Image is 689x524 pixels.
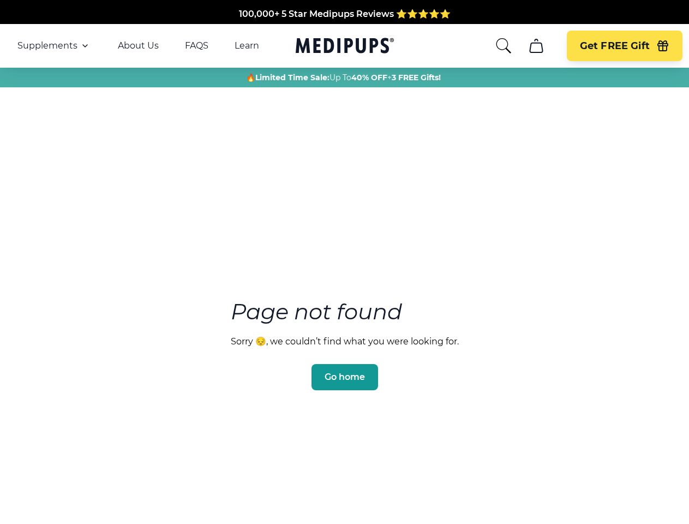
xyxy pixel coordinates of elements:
p: Sorry 😔, we couldn’t find what you were looking for. [231,336,459,347]
a: Medipups [296,35,394,58]
span: Made In The [GEOGRAPHIC_DATA] from domestic & globally sourced ingredients [163,10,526,20]
h3: Page not found [231,296,459,327]
span: 🔥 Up To + [246,72,441,83]
button: Get FREE Gift [567,31,682,61]
a: About Us [118,40,159,51]
button: search [495,37,512,55]
button: cart [523,33,549,59]
span: Get FREE Gift [580,40,650,52]
span: Supplements [17,40,77,51]
a: FAQS [185,40,208,51]
button: Supplements [17,39,92,52]
button: Go home [311,364,378,390]
span: Go home [325,372,365,383]
a: Learn [235,40,259,51]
